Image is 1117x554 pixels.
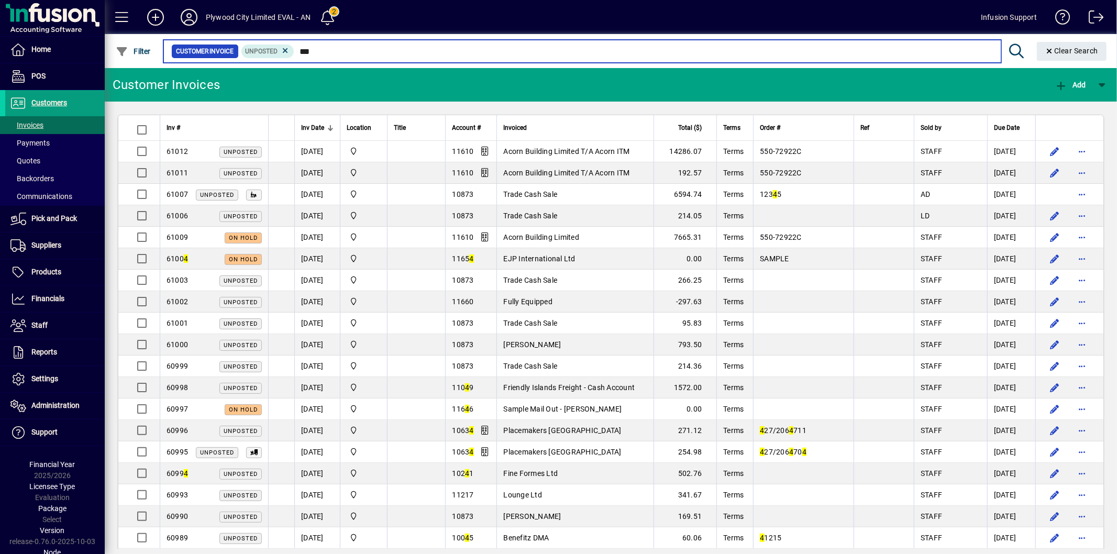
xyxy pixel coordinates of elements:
em: 4 [469,426,473,435]
button: Edit [1046,422,1063,439]
span: Terms [723,469,744,478]
td: 1572.00 [654,377,716,398]
td: [DATE] [294,356,340,377]
td: [DATE] [294,205,340,227]
span: 27/206 711 [760,426,806,435]
span: STAFF [921,448,942,456]
em: 4 [465,405,469,413]
td: [DATE] [294,484,340,506]
span: Plywood City Warehouse [347,231,381,243]
span: Fully Equipped [503,297,552,306]
span: 61000 [167,340,188,349]
td: [DATE] [294,141,340,162]
span: 61012 [167,147,188,156]
button: Add [139,8,172,27]
span: STAFF [921,340,942,349]
span: 116 6 [452,405,473,413]
td: [DATE] [987,484,1035,506]
span: Financials [31,294,64,303]
div: Total ($) [660,122,711,134]
em: 4 [773,190,777,198]
div: Customer Invoices [113,76,220,93]
span: Administration [31,401,80,409]
span: STAFF [921,426,942,435]
td: [DATE] [987,356,1035,377]
td: [DATE] [294,377,340,398]
button: More options [1074,486,1090,503]
span: Plywood City Warehouse [347,403,381,415]
span: Communications [10,192,72,201]
div: Inv Date [301,122,334,134]
span: 6099 [167,469,188,478]
td: [DATE] [987,248,1035,270]
button: Edit [1046,358,1063,374]
span: Suppliers [31,241,61,249]
td: 271.12 [654,420,716,441]
span: Pick and Pack [31,214,77,223]
a: Staff [5,313,105,339]
mat-chip: Customer Invoice Status: Unposted [241,45,294,58]
span: Plywood City Warehouse [347,253,381,264]
td: [DATE] [987,291,1035,313]
span: Inv Date [301,122,324,134]
span: [PERSON_NAME] [503,340,561,349]
a: Invoices [5,116,105,134]
span: Trade Cash Sale [503,190,557,198]
em: 4 [465,383,469,392]
span: 11660 [452,297,473,306]
span: Unposted [224,363,258,370]
span: Unposted [200,449,234,456]
td: 0.00 [654,398,716,420]
button: More options [1074,401,1090,417]
button: Edit [1046,164,1063,181]
div: Title [394,122,439,134]
td: [DATE] [294,463,340,484]
div: Account # [452,122,490,134]
button: Edit [1046,465,1063,482]
em: 4 [184,254,188,263]
td: [DATE] [987,334,1035,356]
a: Pick and Pack [5,206,105,232]
span: Terms [723,254,744,263]
td: [DATE] [987,441,1035,463]
span: 10873 [452,276,473,284]
span: Terms [723,362,744,370]
td: [DATE] [987,313,1035,334]
span: Unposted [200,192,234,198]
span: Reports [31,348,57,356]
span: Terms [723,297,744,306]
span: Acorn Building Limited T/A Acorn ITM [503,147,629,156]
button: More options [1074,143,1090,160]
a: Payments [5,134,105,152]
td: 341.67 [654,484,716,506]
button: More options [1074,358,1090,374]
td: [DATE] [294,291,340,313]
td: [DATE] [987,398,1035,420]
span: Account # [452,122,481,134]
td: 95.83 [654,313,716,334]
span: STAFF [921,405,942,413]
span: POS [31,72,46,80]
button: More options [1074,207,1090,224]
span: Acorn Building Limited T/A Acorn ITM [503,169,629,177]
a: POS [5,63,105,90]
span: 11610 [452,169,473,177]
td: [DATE] [987,420,1035,441]
button: Edit [1046,529,1063,546]
button: More options [1074,293,1090,310]
span: 10873 [452,319,473,327]
em: 4 [760,448,764,456]
span: Unposted [224,471,258,478]
a: Communications [5,187,105,205]
span: Terms [723,122,740,134]
span: AD [921,190,931,198]
button: More options [1074,336,1090,353]
span: Terms [723,147,744,156]
span: Home [31,45,51,53]
td: 214.05 [654,205,716,227]
td: [DATE] [294,162,340,184]
span: 60997 [167,405,188,413]
span: 10873 [452,190,473,198]
span: 10873 [452,362,473,370]
span: Plywood City Warehouse [347,446,381,458]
